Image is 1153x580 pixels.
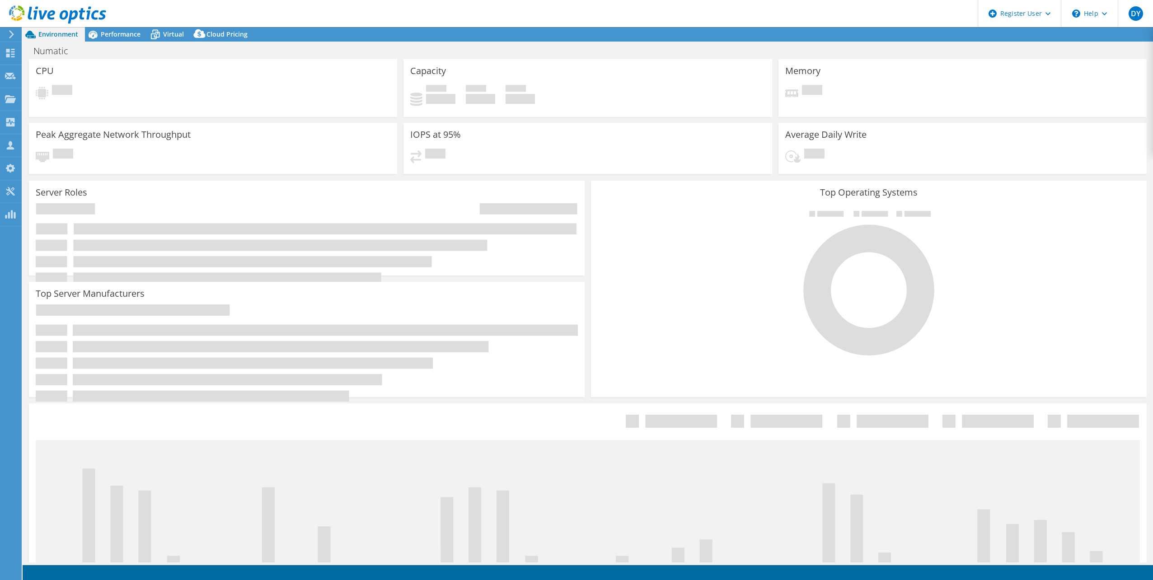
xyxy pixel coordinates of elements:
[36,187,87,197] h3: Server Roles
[163,30,184,38] span: Virtual
[598,187,1140,197] h3: Top Operating Systems
[52,85,72,97] span: Pending
[802,85,822,97] span: Pending
[410,130,461,140] h3: IOPS at 95%
[38,30,78,38] span: Environment
[426,85,446,94] span: Used
[206,30,248,38] span: Cloud Pricing
[36,66,54,76] h3: CPU
[466,85,486,94] span: Free
[53,149,73,161] span: Pending
[1072,9,1080,18] svg: \n
[29,46,82,56] h1: Numatic
[36,289,145,299] h3: Top Server Manufacturers
[425,149,445,161] span: Pending
[36,130,191,140] h3: Peak Aggregate Network Throughput
[1129,6,1143,21] span: DY
[410,66,446,76] h3: Capacity
[785,130,867,140] h3: Average Daily Write
[426,94,455,104] h4: 0 GiB
[804,149,825,161] span: Pending
[101,30,141,38] span: Performance
[506,85,526,94] span: Total
[506,94,535,104] h4: 0 GiB
[466,94,495,104] h4: 0 GiB
[785,66,820,76] h3: Memory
